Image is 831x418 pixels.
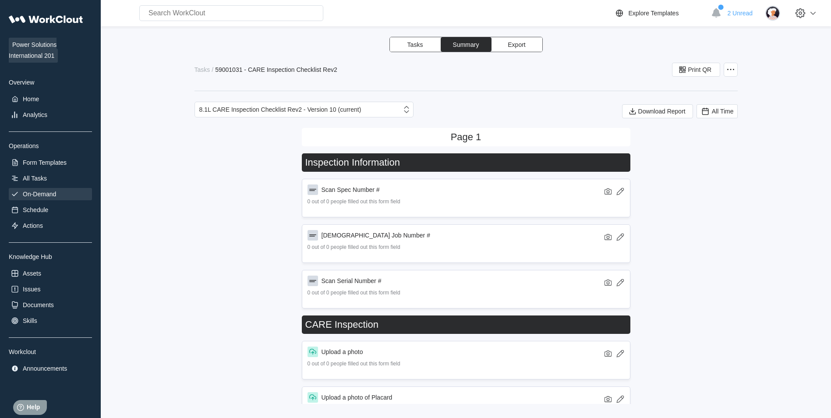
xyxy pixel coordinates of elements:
[23,286,40,293] div: Issues
[322,277,382,284] div: Scan Serial Number #
[308,361,625,367] div: 0 out of 0 people filled out this form field
[9,172,92,184] a: All Tasks
[727,10,753,17] span: 2 Unread
[23,270,41,277] div: Assets
[9,142,92,149] div: Operations
[212,66,213,73] div: /
[23,191,56,198] div: On-Demand
[308,290,625,296] div: 0 out of 0 people filled out this form field
[9,79,92,86] div: Overview
[9,299,92,311] a: Documents
[9,188,92,200] a: On-Demand
[9,315,92,327] a: Skills
[622,104,693,118] button: Download Report
[492,37,542,52] button: Export
[23,301,54,308] div: Documents
[9,267,92,280] a: Assets
[23,111,47,118] div: Analytics
[308,244,625,250] div: 0 out of 0 people filled out this form field
[322,186,380,193] div: Scan Spec Number #
[451,131,481,143] div: Page 1
[322,348,363,355] div: Upload a photo
[9,362,92,375] a: Announcements
[194,66,210,73] div: Tasks
[194,66,212,73] a: Tasks
[638,108,686,114] span: Download Report
[215,66,337,73] div: 59001031 - CARE Inspection Checklist Rev2
[9,156,92,169] a: Form Templates
[23,175,47,182] div: All Tasks
[322,232,430,239] div: [DEMOGRAPHIC_DATA] Job Number #
[765,6,780,21] img: user-4.png
[9,348,92,355] div: Workclout
[23,159,67,166] div: Form Templates
[672,63,720,77] button: Print QR
[305,157,400,168] div: Inspection Information
[390,37,441,52] button: Tasks
[23,365,67,372] div: Announcements
[9,220,92,232] a: Actions
[199,106,361,113] div: 8.1L CARE Inspection Checklist Rev2 - Version 10 (current)
[322,394,393,401] div: Upload a photo of Placard
[614,8,707,18] a: Explore Templates
[9,38,58,63] span: Power Solutions International 201
[23,317,37,324] div: Skills
[628,10,679,17] div: Explore Templates
[441,37,492,52] button: Summary
[139,5,323,21] input: Search WorkClout
[688,67,712,73] span: Print QR
[9,109,92,121] a: Analytics
[308,198,625,205] div: 0 out of 0 people filled out this form field
[9,93,92,105] a: Home
[9,283,92,295] a: Issues
[407,42,423,48] span: Tasks
[9,253,92,260] div: Knowledge Hub
[23,96,39,103] div: Home
[9,204,92,216] a: Schedule
[23,222,43,229] div: Actions
[23,206,48,213] div: Schedule
[508,42,525,48] span: Export
[453,42,479,48] span: Summary
[712,108,734,115] span: All Time
[305,319,379,330] div: CARE Inspection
